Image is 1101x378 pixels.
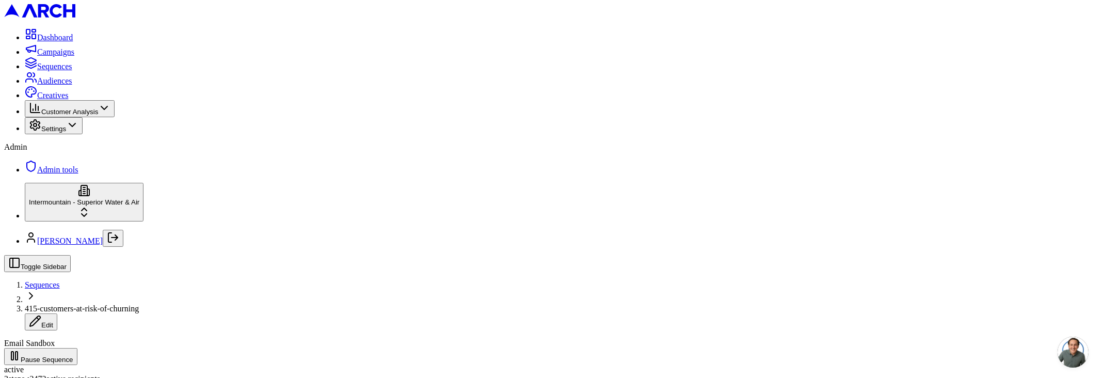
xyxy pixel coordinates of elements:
button: Edit [25,313,57,330]
a: Sequences [25,280,60,289]
span: Sequences [37,62,72,71]
span: Edit [41,321,53,329]
span: Campaigns [37,48,74,56]
button: Pause Sequence [4,348,77,365]
button: Customer Analysis [25,100,115,117]
button: Settings [25,117,83,134]
a: Admin tools [25,165,78,174]
a: [PERSON_NAME] [37,237,103,245]
span: 415-customers-at-risk-of-churning [25,304,139,313]
button: Intermountain - Superior Water & Air [25,183,143,222]
span: Audiences [37,76,72,85]
a: Dashboard [25,33,73,42]
span: Settings [41,125,66,133]
div: Email Sandbox [4,339,1097,348]
span: Dashboard [37,33,73,42]
span: Customer Analysis [41,108,98,116]
span: Admin tools [37,165,78,174]
div: Admin [4,143,1097,152]
a: Sequences [25,62,72,71]
div: active [4,365,1097,374]
a: Campaigns [25,48,74,56]
span: Toggle Sidebar [21,263,67,271]
span: Intermountain - Superior Water & Air [29,198,139,206]
button: Log out [103,230,123,247]
div: Open chat [1058,337,1089,368]
button: Toggle Sidebar [4,255,71,272]
span: Creatives [37,91,68,100]
a: Creatives [25,91,68,100]
a: Audiences [25,76,72,85]
nav: breadcrumb [4,280,1097,330]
